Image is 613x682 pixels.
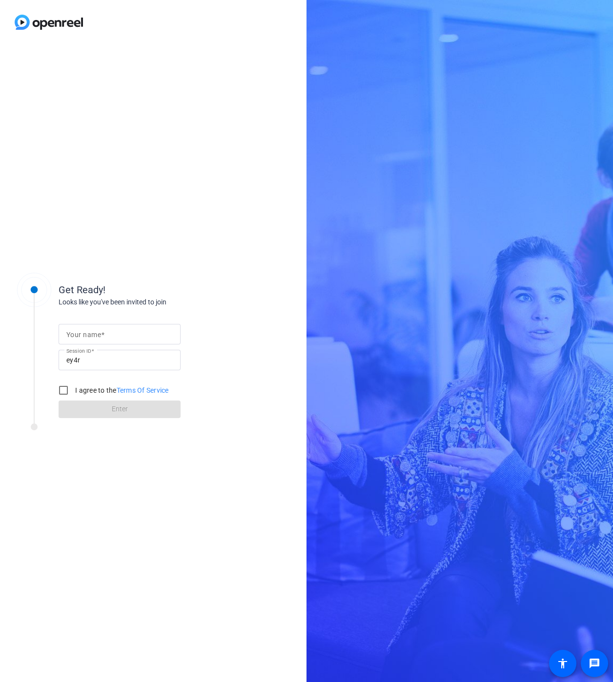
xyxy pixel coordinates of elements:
[557,658,569,669] mat-icon: accessibility
[117,386,169,394] a: Terms Of Service
[66,348,91,354] mat-label: Session ID
[73,385,169,395] label: I agree to the
[589,658,600,669] mat-icon: message
[66,331,101,339] mat-label: Your name
[59,282,254,297] div: Get Ready!
[59,297,254,307] div: Looks like you've been invited to join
